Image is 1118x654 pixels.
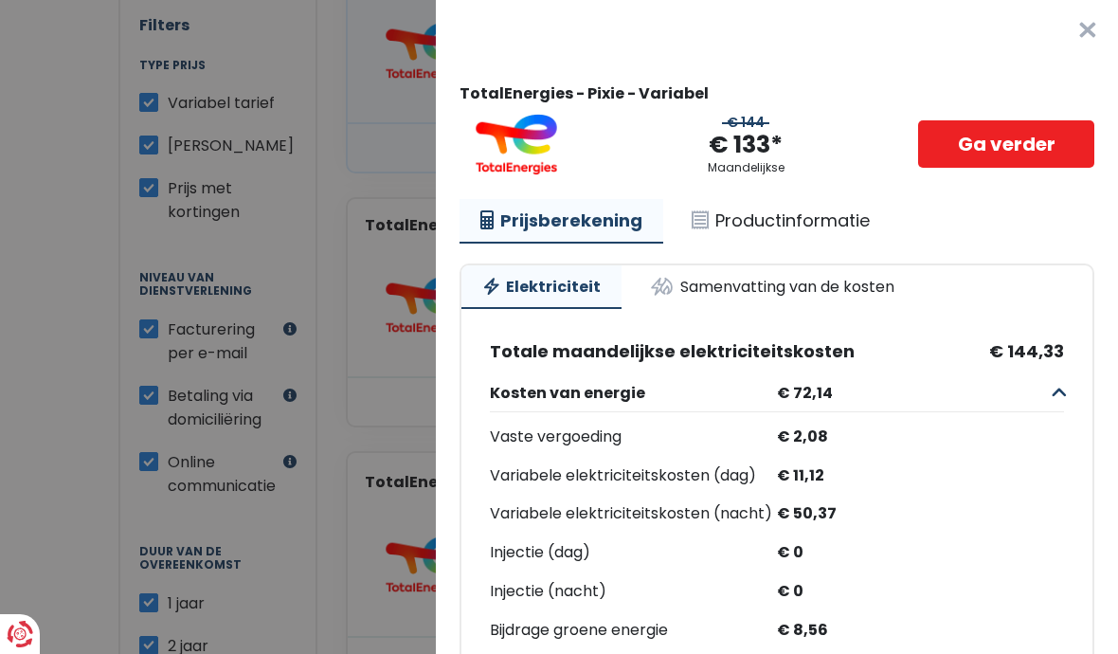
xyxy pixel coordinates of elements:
span: Totale maandelijkse elektriciteitskosten [490,341,855,362]
a: Ga verder [918,120,1094,168]
div: € 8,56 [777,617,1064,645]
button: Kosten van energie € 72,14 [490,374,1064,412]
div: Bijdrage groene energie [490,617,777,645]
img: TotalEnergies [460,114,573,174]
div: € 11,12 [777,463,1064,490]
a: Samenvatting van de kosten [629,265,915,307]
div: € 133* [709,130,783,161]
div: Vaste vergoeding [490,424,777,451]
div: Variabele elektriciteitskosten (nacht) [490,500,777,528]
div: € 2,08 [777,424,1064,451]
a: Prijsberekening [460,199,663,245]
div: Injectie (nacht) [490,578,777,606]
span: € 144,33 [989,341,1064,362]
span: Kosten van energie [490,384,769,402]
div: € 50,37 [777,500,1064,528]
a: Elektriciteit [461,265,622,309]
div: Variabele elektriciteitskosten (dag) [490,463,777,490]
div: Injectie (dag) [490,539,777,567]
div: € 0 [777,539,1064,567]
span: € 72,14 [769,384,1049,402]
div: Maandelijkse [708,161,784,174]
div: TotalEnergies - Pixie - Variabel [460,84,1094,102]
div: € 144 [722,115,769,131]
a: Productinformatie [671,199,891,243]
div: € 0 [777,578,1064,606]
